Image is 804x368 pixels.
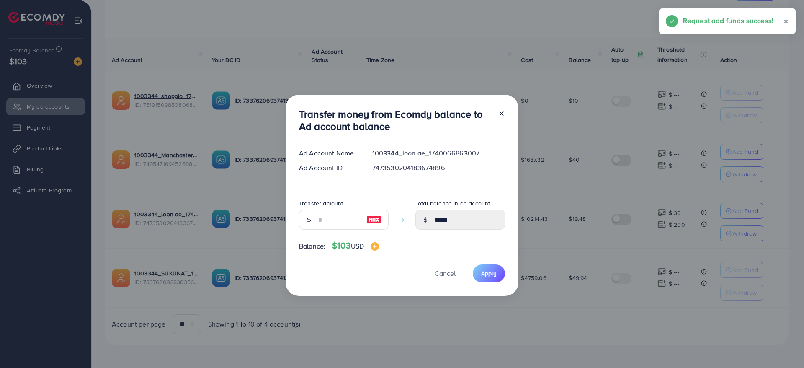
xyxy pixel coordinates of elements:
[299,108,492,132] h3: Transfer money from Ecomdy balance to Ad account balance
[366,148,512,158] div: 1003344_loon ae_1740066863007
[299,241,325,251] span: Balance:
[366,163,512,173] div: 7473530204183674896
[292,163,366,173] div: Ad Account ID
[424,264,466,282] button: Cancel
[481,269,497,277] span: Apply
[415,199,490,207] label: Total balance in ad account
[351,241,364,251] span: USD
[332,241,379,251] h4: $103
[683,15,773,26] h5: Request add funds success!
[473,264,505,282] button: Apply
[435,269,456,278] span: Cancel
[366,215,381,225] img: image
[768,330,798,362] iframe: Chat
[299,199,343,207] label: Transfer amount
[371,242,379,251] img: image
[292,148,366,158] div: Ad Account Name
